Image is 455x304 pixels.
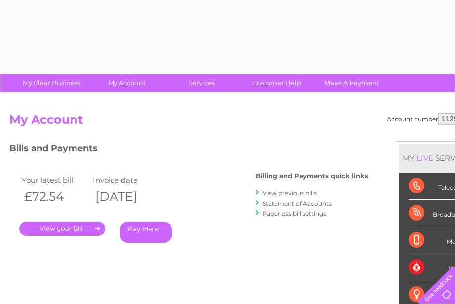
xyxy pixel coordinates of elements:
[263,190,317,197] a: View previous bills
[90,173,161,187] td: Invoice date
[256,172,368,180] h4: Billing and Payments quick links
[19,187,90,207] th: £72.54
[86,74,167,92] a: My Account
[311,74,392,92] a: Make A Payment
[120,222,172,243] a: Pay Here
[11,74,92,92] a: My Clear Business
[161,74,242,92] a: Services
[90,187,161,207] th: [DATE]
[9,141,368,158] h3: Bills and Payments
[415,153,435,163] div: LIVE
[19,222,105,236] a: .
[19,173,90,187] td: Your latest bill
[263,210,326,217] a: Paperless bill settings
[236,74,317,92] a: Customer Help
[263,200,332,207] a: Statement of Accounts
